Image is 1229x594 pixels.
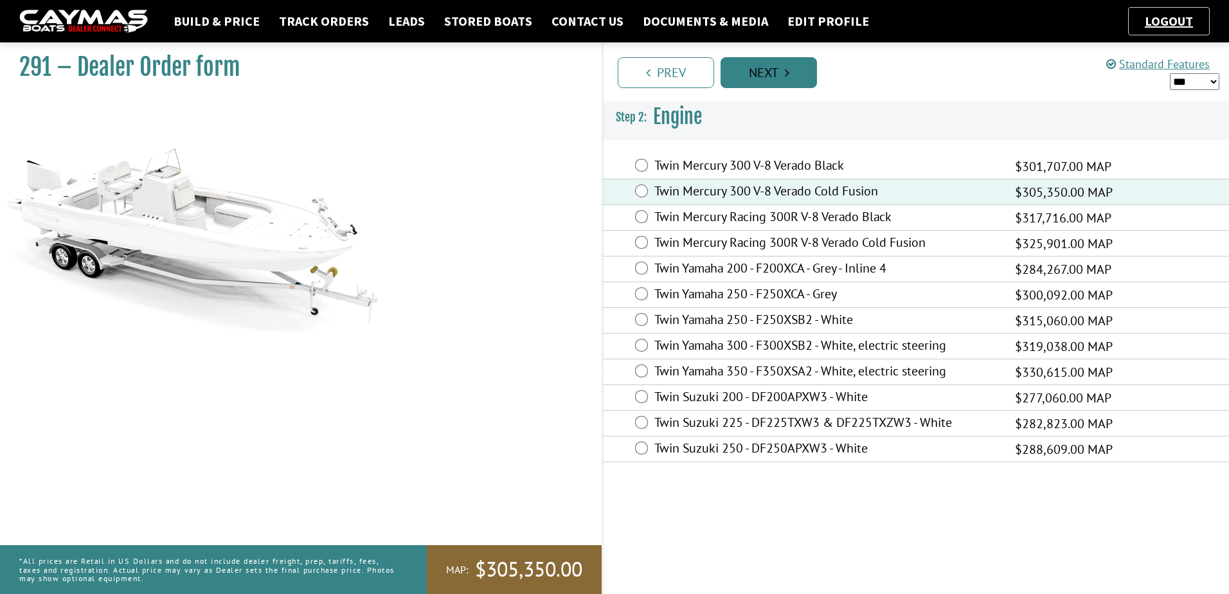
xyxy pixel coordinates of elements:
img: caymas-dealer-connect-2ed40d3bc7270c1d8d7ffb4b79bf05adc795679939227970def78ec6f6c03838.gif [19,10,148,33]
label: Twin Yamaha 200 - F200XCA - Grey - Inline 4 [654,260,999,279]
label: Twin Suzuki 225 - DF225TXW3 & DF225TXZW3 - White [654,415,999,433]
span: $319,038.00 MAP [1015,337,1113,356]
ul: Pagination [614,55,1229,88]
a: Build & Price [167,13,266,30]
label: Twin Mercury Racing 300R V-8 Verado Cold Fusion [654,235,999,253]
label: Twin Mercury 300 V-8 Verado Black [654,157,999,176]
span: $305,350.00 [475,556,582,583]
p: *All prices are Retail in US Dollars and do not include dealer freight, prep, tariffs, fees, taxe... [19,550,398,589]
label: Twin Mercury 300 V-8 Verado Cold Fusion [654,183,999,202]
a: Track Orders [273,13,375,30]
a: Standard Features [1106,57,1210,71]
label: Twin Yamaha 350 - F350XSA2 - White, electric steering [654,363,999,382]
a: Next [721,57,817,88]
span: $317,716.00 MAP [1015,208,1111,228]
label: Twin Mercury Racing 300R V-8 Verado Black [654,209,999,228]
a: Edit Profile [781,13,875,30]
span: $288,609.00 MAP [1015,440,1113,459]
label: Twin Suzuki 200 - DF200APXW3 - White [654,389,999,408]
span: $284,267.00 MAP [1015,260,1111,279]
a: Contact Us [545,13,630,30]
h3: Engine [603,93,1229,141]
a: Leads [382,13,431,30]
span: $277,060.00 MAP [1015,388,1111,408]
a: Prev [618,57,714,88]
a: Stored Boats [438,13,539,30]
span: $325,901.00 MAP [1015,234,1113,253]
span: $315,060.00 MAP [1015,311,1113,330]
span: $330,615.00 MAP [1015,363,1113,382]
span: $300,092.00 MAP [1015,285,1113,305]
span: MAP: [446,563,469,577]
label: Twin Yamaha 250 - F250XCA - Grey [654,286,999,305]
h1: 291 – Dealer Order form [19,53,570,82]
label: Twin Yamaha 300 - F300XSB2 - White, electric steering [654,337,999,356]
span: $282,823.00 MAP [1015,414,1113,433]
a: MAP:$305,350.00 [427,545,602,594]
a: Documents & Media [636,13,775,30]
label: Twin Suzuki 250 - DF250APXW3 - White [654,440,999,459]
label: Twin Yamaha 250 - F250XSB2 - White [654,312,999,330]
span: $305,350.00 MAP [1015,183,1113,202]
span: $301,707.00 MAP [1015,157,1111,176]
a: Logout [1138,13,1199,29]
